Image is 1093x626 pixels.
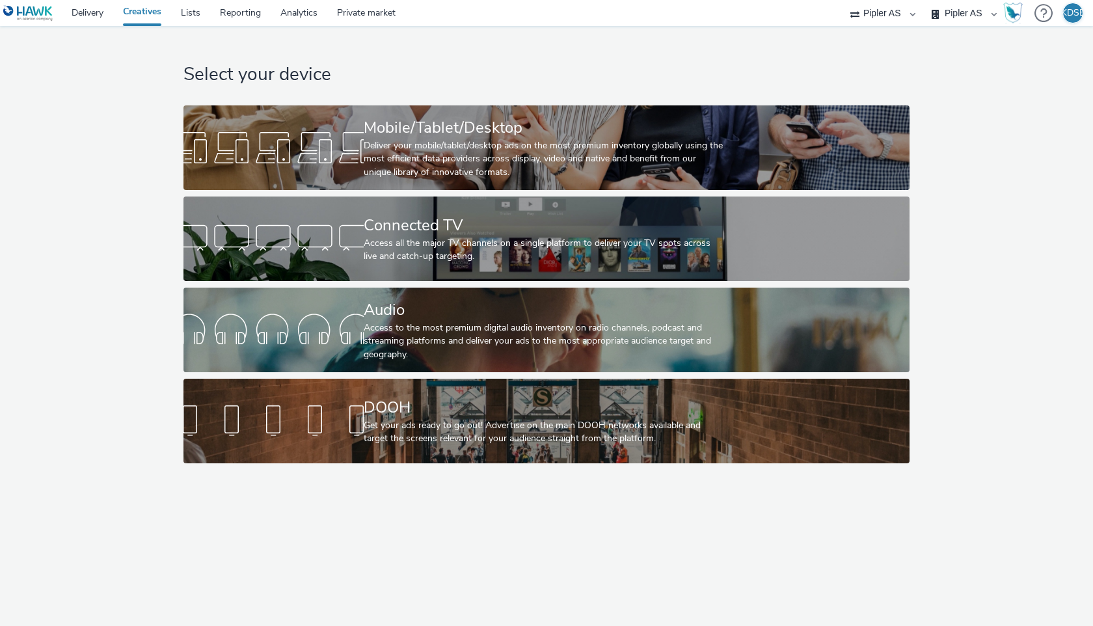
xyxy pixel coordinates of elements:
a: Mobile/Tablet/DesktopDeliver your mobile/tablet/desktop ads on the most premium inventory globall... [183,105,909,190]
a: Connected TVAccess all the major TV channels on a single platform to deliver your TV spots across... [183,197,909,281]
div: DOOH [364,396,724,419]
a: Hawk Academy [1003,3,1028,23]
div: Mobile/Tablet/Desktop [364,116,724,139]
div: Deliver your mobile/tablet/desktop ads on the most premium inventory globally using the most effi... [364,139,724,179]
img: Hawk Academy [1003,3,1023,23]
div: Access to the most premium digital audio inventory on radio channels, podcast and streaming platf... [364,321,724,361]
a: AudioAccess to the most premium digital audio inventory on radio channels, podcast and streaming ... [183,288,909,372]
a: DOOHGet your ads ready to go out! Advertise on the main DOOH networks available and target the sc... [183,379,909,463]
h1: Select your device [183,62,909,87]
img: undefined Logo [3,5,53,21]
div: Get your ads ready to go out! Advertise on the main DOOH networks available and target the screen... [364,419,724,446]
div: Connected TV [364,214,724,237]
div: Access all the major TV channels on a single platform to deliver your TV spots across live and ca... [364,237,724,264]
div: Audio [364,299,724,321]
div: KDSB [1061,3,1085,23]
